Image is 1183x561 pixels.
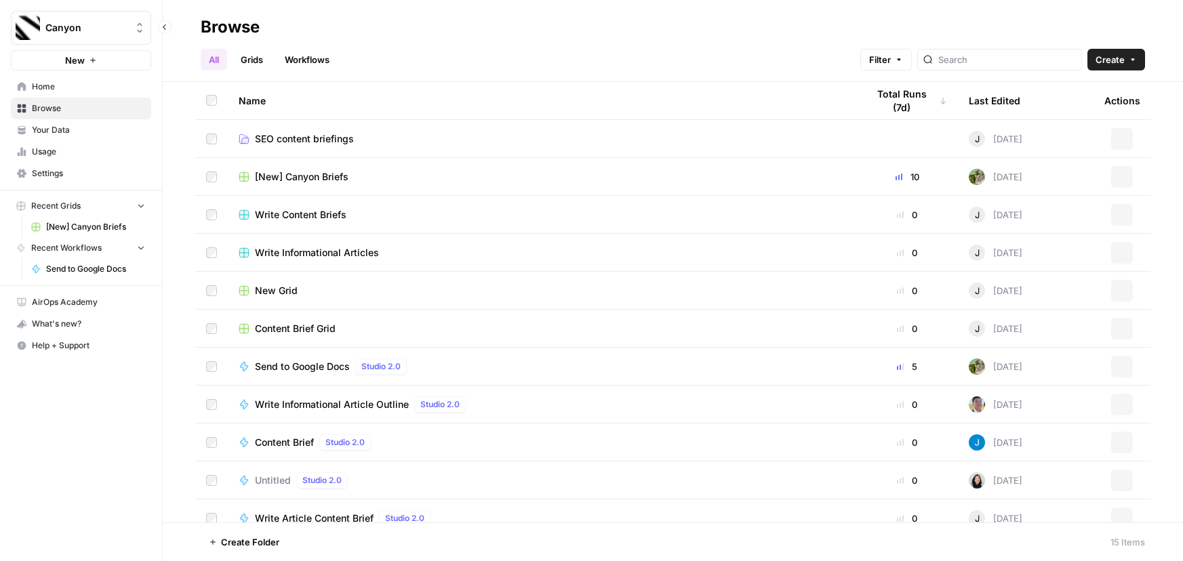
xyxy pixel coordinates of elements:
[11,98,151,119] a: Browse
[45,21,127,35] span: Canyon
[325,436,365,449] span: Studio 2.0
[11,196,151,216] button: Recent Grids
[938,53,1076,66] input: Search
[969,472,1022,489] div: [DATE]
[385,512,424,524] span: Studio 2.0
[867,360,947,373] div: 5
[32,81,145,93] span: Home
[975,284,980,297] span: J
[969,283,1022,299] div: [DATE]
[221,535,279,549] span: Create Folder
[869,53,891,66] span: Filter
[867,246,947,259] div: 0
[239,246,845,259] a: Write Informational Articles
[969,169,985,185] img: 49rdr64xfip741mr63i5l1te20x9
[975,132,980,146] span: J
[302,474,342,486] span: Studio 2.0
[969,169,1022,185] div: [DATE]
[975,512,980,525] span: J
[31,200,81,212] span: Recent Grids
[239,82,845,119] div: Name
[277,49,338,70] a: Workflows
[867,82,947,119] div: Total Runs (7d)
[32,296,145,308] span: AirOps Academy
[969,82,1020,119] div: Last Edited
[11,238,151,258] button: Recent Workflows
[867,512,947,525] div: 0
[255,170,348,184] span: [New] Canyon Briefs
[25,216,151,238] a: [New] Canyon Briefs
[65,54,85,67] span: New
[239,472,845,489] a: UntitledStudio 2.0
[860,49,912,70] button: Filter
[969,131,1022,147] div: [DATE]
[255,360,350,373] span: Send to Google Docs
[11,163,151,184] a: Settings
[46,263,145,275] span: Send to Google Docs
[32,167,145,180] span: Settings
[969,396,1022,413] div: [DATE]
[969,358,1022,375] div: [DATE]
[239,396,845,413] a: Write Informational Article OutlineStudio 2.0
[11,141,151,163] a: Usage
[255,398,409,411] span: Write Informational Article Outline
[239,434,845,451] a: Content BriefStudio 2.0
[969,358,985,375] img: 49rdr64xfip741mr63i5l1te20x9
[46,221,145,233] span: [New] Canyon Briefs
[239,358,845,375] a: Send to Google DocsStudio 2.0
[16,16,40,40] img: Canyon Logo
[361,360,401,373] span: Studio 2.0
[32,102,145,115] span: Browse
[11,11,151,45] button: Workspace: Canyon
[255,246,379,259] span: Write Informational Articles
[32,146,145,158] span: Usage
[255,208,346,222] span: Write Content Briefs
[1110,535,1145,549] div: 15 Items
[420,398,460,411] span: Studio 2.0
[969,472,985,489] img: t5ef5oef8zpw1w4g2xghobes91mw
[1096,53,1125,66] span: Create
[969,207,1022,223] div: [DATE]
[867,322,947,335] div: 0
[25,258,151,280] a: Send to Google Docs
[239,170,845,184] a: [New] Canyon Briefs
[1087,49,1145,70] button: Create
[867,170,947,184] div: 10
[32,339,145,352] span: Help + Support
[969,320,1022,337] div: [DATE]
[975,322,980,335] span: J
[1104,82,1140,119] div: Actions
[969,245,1022,261] div: [DATE]
[201,531,287,553] button: Create Folder
[975,208,980,222] span: J
[239,510,845,526] a: Write Article Content BriefStudio 2.0
[201,49,227,70] a: All
[867,474,947,487] div: 0
[32,124,145,136] span: Your Data
[11,50,151,70] button: New
[867,208,947,222] div: 0
[969,396,985,413] img: 99f2gcj60tl1tjps57nny4cf0tt1
[975,246,980,259] span: J
[867,398,947,411] div: 0
[239,208,845,222] a: Write Content Briefs
[239,322,845,335] a: Content Brief Grid
[11,335,151,356] button: Help + Support
[239,284,845,297] a: New Grid
[11,76,151,98] a: Home
[255,284,298,297] span: New Grid
[11,313,151,335] button: What's new?
[969,434,1022,451] div: [DATE]
[255,512,374,525] span: Write Article Content Brief
[11,119,151,141] a: Your Data
[255,322,336,335] span: Content Brief Grid
[255,474,291,487] span: Untitled
[867,436,947,449] div: 0
[12,314,151,334] div: What's new?
[233,49,271,70] a: Grids
[239,132,845,146] a: SEO content briefings
[867,284,947,297] div: 0
[201,16,260,38] div: Browse
[11,291,151,313] a: AirOps Academy
[969,510,1022,526] div: [DATE]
